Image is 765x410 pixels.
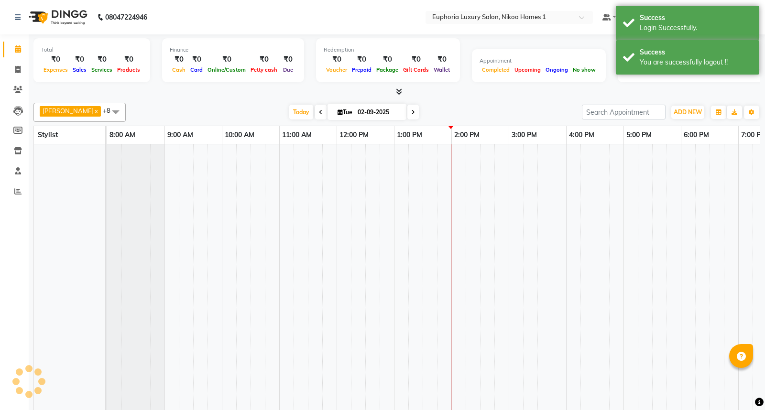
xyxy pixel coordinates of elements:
[671,106,704,119] button: ADD NEW
[115,66,142,73] span: Products
[681,128,711,142] a: 6:00 PM
[43,107,94,115] span: [PERSON_NAME]
[374,66,401,73] span: Package
[70,54,89,65] div: ₹0
[324,54,350,65] div: ₹0
[38,130,58,139] span: Stylist
[289,105,313,119] span: Today
[543,66,570,73] span: Ongoing
[94,107,98,115] a: x
[70,66,89,73] span: Sales
[205,54,248,65] div: ₹0
[248,66,280,73] span: Petty cash
[480,66,512,73] span: Completed
[401,66,431,73] span: Gift Cards
[640,47,752,57] div: Success
[640,23,752,33] div: Login Successfully.
[431,54,452,65] div: ₹0
[188,54,205,65] div: ₹0
[103,107,118,114] span: +8
[570,66,598,73] span: No show
[394,128,425,142] a: 1:00 PM
[115,54,142,65] div: ₹0
[205,66,248,73] span: Online/Custom
[89,54,115,65] div: ₹0
[41,66,70,73] span: Expenses
[170,66,188,73] span: Cash
[640,13,752,23] div: Success
[640,57,752,67] div: You are successfully logout !!
[567,128,597,142] a: 4:00 PM
[582,105,666,119] input: Search Appointment
[355,105,403,119] input: 2025-09-02
[248,54,280,65] div: ₹0
[105,4,147,31] b: 08047224946
[624,128,654,142] a: 5:00 PM
[350,54,374,65] div: ₹0
[324,46,452,54] div: Redemption
[222,128,257,142] a: 10:00 AM
[280,54,296,65] div: ₹0
[452,128,482,142] a: 2:00 PM
[350,66,374,73] span: Prepaid
[431,66,452,73] span: Wallet
[401,54,431,65] div: ₹0
[281,66,295,73] span: Due
[324,66,350,73] span: Voucher
[170,46,296,54] div: Finance
[512,66,543,73] span: Upcoming
[24,4,90,31] img: logo
[480,57,598,65] div: Appointment
[335,108,355,116] span: Tue
[374,54,401,65] div: ₹0
[280,128,314,142] a: 11:00 AM
[41,46,142,54] div: Total
[674,108,702,116] span: ADD NEW
[89,66,115,73] span: Services
[170,54,188,65] div: ₹0
[41,54,70,65] div: ₹0
[165,128,196,142] a: 9:00 AM
[509,128,539,142] a: 3:00 PM
[188,66,205,73] span: Card
[337,128,371,142] a: 12:00 PM
[107,128,138,142] a: 8:00 AM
